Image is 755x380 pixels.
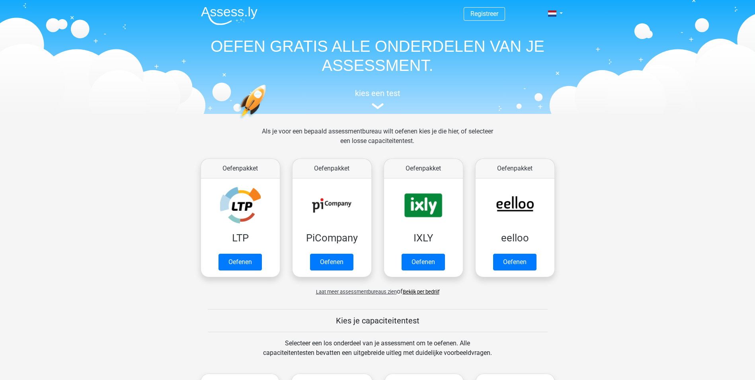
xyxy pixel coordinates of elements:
[310,254,353,270] a: Oefenen
[195,88,561,98] h5: kies een test
[256,127,499,155] div: Als je voor een bepaald assessmentbureau wilt oefenen kies je die hier, of selecteer een losse ca...
[219,254,262,270] a: Oefenen
[201,6,258,25] img: Assessly
[372,103,384,109] img: assessment
[470,10,498,18] a: Registreer
[316,289,397,295] span: Laat meer assessmentbureaus zien
[208,316,548,325] h5: Kies je capaciteitentest
[195,88,561,110] a: kies een test
[493,254,536,270] a: Oefenen
[256,339,499,367] div: Selecteer een los onderdeel van je assessment om te oefenen. Alle capaciteitentesten bevatten een...
[403,289,439,295] a: Bekijk per bedrijf
[195,280,561,296] div: of
[238,84,297,157] img: oefenen
[402,254,445,270] a: Oefenen
[195,37,561,75] h1: OEFEN GRATIS ALLE ONDERDELEN VAN JE ASSESSMENT.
